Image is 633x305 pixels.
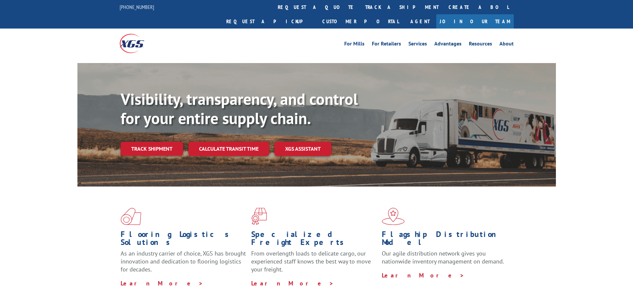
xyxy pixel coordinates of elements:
img: xgs-icon-focused-on-flooring-red [251,208,267,225]
a: Request a pickup [221,14,317,29]
a: Learn More > [382,271,465,279]
a: Advantages [434,41,462,48]
a: Customer Portal [317,14,404,29]
a: Learn More > [251,279,334,287]
a: Learn More > [121,279,203,287]
b: Visibility, transparency, and control for your entire supply chain. [121,89,358,128]
h1: Flagship Distribution Model [382,230,507,250]
a: For Retailers [372,41,401,48]
h1: Flooring Logistics Solutions [121,230,246,250]
span: Our agile distribution network gives you nationwide inventory management on demand. [382,250,504,265]
a: For Mills [344,41,365,48]
a: [PHONE_NUMBER] [120,4,154,10]
a: Resources [469,41,492,48]
img: xgs-icon-total-supply-chain-intelligence-red [121,208,141,225]
a: Track shipment [121,142,183,156]
a: Calculate transit time [188,142,269,156]
a: Join Our Team [436,14,514,29]
img: xgs-icon-flagship-distribution-model-red [382,208,405,225]
span: As an industry carrier of choice, XGS has brought innovation and dedication to flooring logistics... [121,250,246,273]
a: About [499,41,514,48]
p: From overlength loads to delicate cargo, our experienced staff knows the best way to move your fr... [251,250,377,279]
a: XGS ASSISTANT [274,142,331,156]
a: Agent [404,14,436,29]
a: Services [408,41,427,48]
h1: Specialized Freight Experts [251,230,377,250]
